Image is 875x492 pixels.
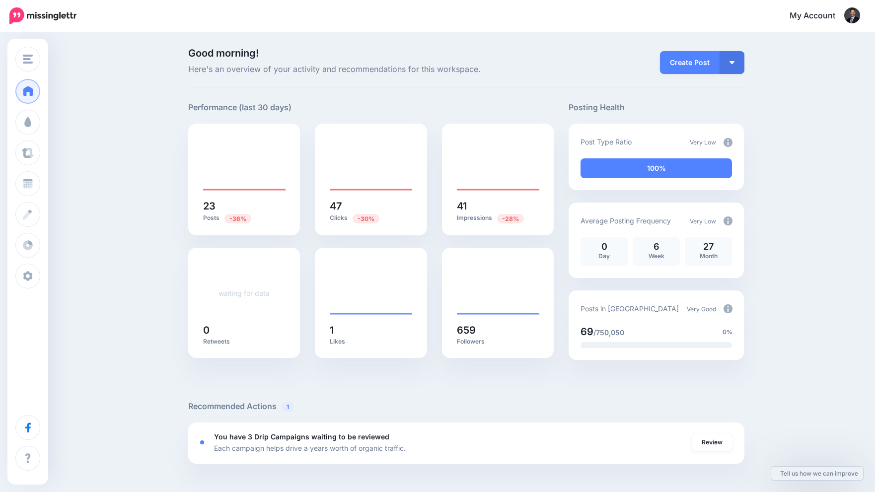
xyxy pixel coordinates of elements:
[581,326,593,338] span: 69
[224,214,251,223] span: Previous period: 36
[723,327,732,337] span: 0%
[724,138,732,147] img: info-circle-grey.png
[23,55,33,64] img: menu.png
[282,402,294,412] span: 1
[729,61,734,64] img: arrow-down-white.png
[724,216,732,225] img: info-circle-grey.png
[188,47,259,59] span: Good morning!
[771,467,863,480] a: Tell us how we can improve
[690,242,727,251] p: 27
[687,305,716,313] span: Very Good
[700,252,718,260] span: Month
[214,432,389,441] b: You have 3 Drip Campaigns waiting to be reviewed
[330,213,412,223] p: Clicks
[188,400,744,413] h5: Recommended Actions
[9,7,76,24] img: Missinglettr
[330,325,412,335] h5: 1
[593,328,624,337] span: /750,050
[581,215,671,226] p: Average Posting Frequency
[690,217,716,225] span: Very Low
[214,442,406,454] p: Each campaign helps drive a years worth of organic traffic.
[330,201,412,211] h5: 47
[200,440,204,444] div: <div class='status-dot small red margin-right'></div>Error
[203,338,286,346] p: Retweets
[598,252,610,260] span: Day
[649,252,664,260] span: Week
[497,214,524,223] span: Previous period: 57
[638,242,675,251] p: 6
[188,101,292,114] h5: Performance (last 30 days)
[457,338,539,346] p: Followers
[585,242,623,251] p: 0
[457,325,539,335] h5: 659
[690,139,716,146] span: Very Low
[203,213,286,223] p: Posts
[457,213,539,223] p: Impressions
[581,303,679,314] p: Posts in [GEOGRAPHIC_DATA]
[581,136,632,147] p: Post Type Ratio
[188,63,554,76] span: Here's an overview of your activity and recommendations for this workspace.
[660,51,720,74] a: Create Post
[724,304,732,313] img: info-circle-grey.png
[569,101,744,114] h5: Posting Health
[353,214,379,223] span: Previous period: 67
[203,201,286,211] h5: 23
[581,158,732,178] div: 100% of your posts in the last 30 days have been from Drip Campaigns
[780,4,860,28] a: My Account
[330,338,412,346] p: Likes
[692,433,732,451] a: Review
[219,289,270,297] a: waiting for data
[457,201,539,211] h5: 41
[203,325,286,335] h5: 0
